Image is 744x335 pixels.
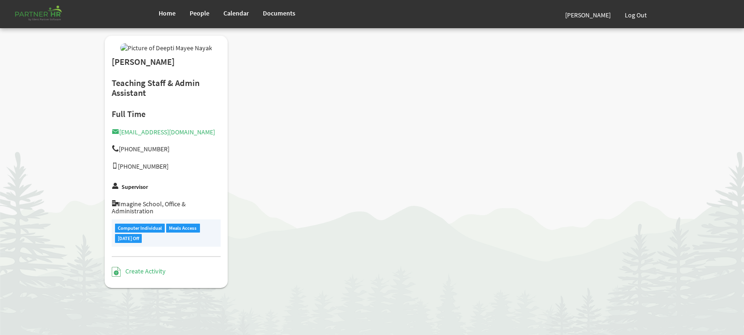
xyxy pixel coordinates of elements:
div: [DATE] Off [115,234,142,243]
a: Create Activity [112,267,166,275]
div: Computer Individual [115,224,165,233]
a: [PERSON_NAME] [558,2,618,28]
h4: Full Time [112,109,221,119]
h5: [PHONE_NUMBER] [112,163,221,170]
h2: [PERSON_NAME] [112,57,221,67]
span: Home [159,9,176,17]
label: Supervisor [122,184,148,190]
div: Meals Access [166,224,200,233]
span: Documents [263,9,295,17]
img: Create Activity [112,267,121,277]
h2: Teaching Staff & Admin Assistant [112,78,221,98]
img: Picture of Deepti Mayee Nayak [120,43,212,53]
span: Calendar [223,9,249,17]
h5: Imagine School, Office & Administration [112,200,221,215]
a: Log Out [618,2,654,28]
a: [EMAIL_ADDRESS][DOMAIN_NAME] [112,128,215,136]
span: People [190,9,209,17]
h5: [PHONE_NUMBER] [112,145,221,153]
